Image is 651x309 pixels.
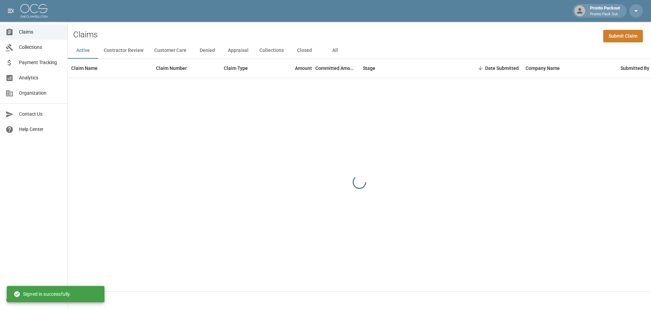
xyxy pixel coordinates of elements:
[98,42,149,59] button: Contractor Review
[620,59,649,78] div: Submitted By
[20,4,47,18] img: ocs-logo-white-transparent.png
[485,59,519,78] div: Date Submitted
[295,59,312,78] div: Amount
[192,42,222,59] button: Denied
[590,12,620,17] p: Pronto Pack Out
[224,59,248,78] div: Claim Type
[19,111,62,118] span: Contact Us
[73,30,98,40] h2: Claims
[254,42,289,59] button: Collections
[149,42,192,59] button: Customer Care
[68,42,651,59] div: dynamic tabs
[320,42,350,59] button: All
[4,4,18,18] button: open drawer
[14,288,71,300] div: Signed in successfully.
[153,59,220,78] div: Claim Number
[271,59,315,78] div: Amount
[476,63,485,73] button: Sort
[315,59,359,78] div: Committed Amount
[220,59,271,78] div: Claim Type
[359,59,461,78] div: Stage
[526,59,560,78] div: Company Name
[19,90,62,97] span: Organization
[68,42,98,59] button: Active
[156,59,187,78] div: Claim Number
[587,5,623,17] div: Pronto Packout
[289,42,320,59] button: Closed
[222,42,254,59] button: Appraisal
[315,59,356,78] div: Committed Amount
[603,30,643,42] a: Submit Claim
[522,59,617,78] div: Company Name
[6,296,61,303] div: © 2025 One Claim Solution
[19,28,62,36] span: Claims
[71,59,98,78] div: Claim Name
[19,126,62,133] span: Help Center
[19,59,62,66] span: Payment Tracking
[19,44,62,51] span: Collections
[461,59,522,78] div: Date Submitted
[363,59,375,78] div: Stage
[68,59,153,78] div: Claim Name
[19,74,62,81] span: Analytics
